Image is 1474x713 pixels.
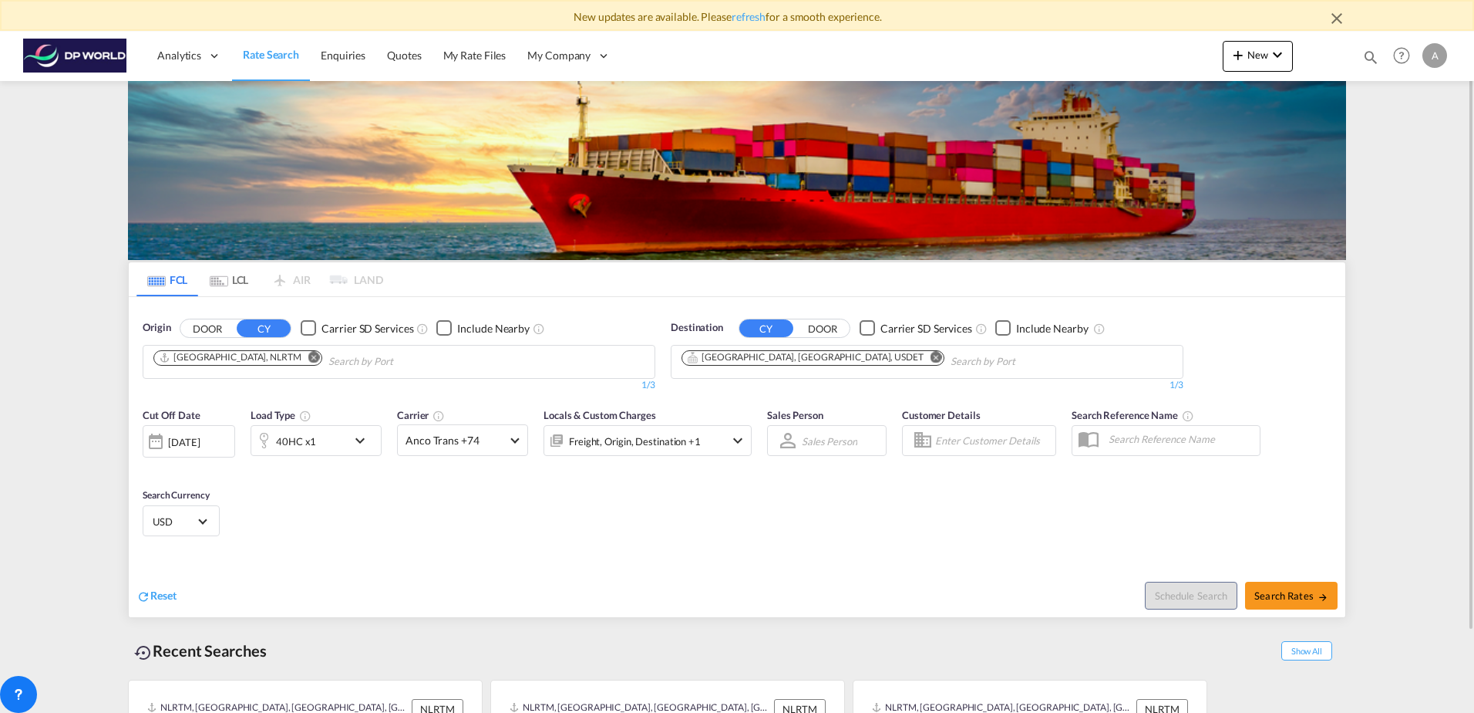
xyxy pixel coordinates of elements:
[136,590,150,603] md-icon: icon-refresh
[299,410,311,422] md-icon: icon-information-outline
[143,425,235,458] div: [DATE]
[951,350,1097,374] input: Chips input.
[146,31,232,81] div: Analytics
[679,346,1103,374] md-chips-wrap: Chips container. Use arrow keys to select chips.
[153,515,196,529] span: USD
[432,410,445,422] md-icon: The selected Trucker/Carrierwill be displayed in the rate results If the rates are from another f...
[732,10,766,23] a: refresh
[436,320,530,336] md-checkbox: Checkbox No Ink
[687,351,927,364] div: Press delete to remove this chip.
[136,262,198,296] md-tab-item: FCL
[767,409,823,421] span: Sales Person
[397,409,445,421] span: Carrier
[129,297,1345,617] div: OriginDOOR CY Checkbox No InkUnchecked: Search for CY (Container Yard) services for all selected ...
[543,425,752,456] div: Freight Origin Destination Factory Stuffingicon-chevron-down
[1422,43,1447,68] div: A
[328,350,475,374] input: Chips input.
[150,589,177,602] span: Reset
[569,431,701,452] div: Freight Origin Destination Factory Stuffing
[151,510,211,532] md-select: Select Currency: $ USDUnited States Dollar
[543,409,656,421] span: Locals & Custom Charges
[232,31,310,81] a: Rate Search
[1388,42,1415,69] span: Help
[416,323,429,335] md-icon: Unchecked: Search for CY (Container Yard) services for all selected carriers.Checked : Search for...
[432,31,517,81] a: My Rate Files
[134,644,153,662] md-icon: icon-backup-restore
[671,320,723,336] span: Destination
[143,409,200,421] span: Cut Off Date
[729,431,747,450] md-icon: icon-chevron-down
[671,379,1183,392] div: 1/3
[1016,321,1089,336] div: Include Nearby
[1328,9,1346,28] md-icon: icon-close
[443,49,506,62] span: My Rate Files
[533,323,545,335] md-icon: Unchecked: Ignores neighbouring ports when fetching rates.Checked : Includes neighbouring ports w...
[406,433,506,448] span: Anco Trans +74
[1229,46,1247,64] md-icon: icon-plus 400-fg
[1281,641,1332,661] span: Show All
[143,320,170,336] span: Origin
[128,634,273,668] div: Recent Searches
[1362,49,1379,66] md-icon: icon-magnify
[136,262,383,296] md-pagination-wrapper: Use the left and right arrow keys to navigate between tabs
[739,319,793,337] button: CY
[860,320,972,336] md-checkbox: Checkbox No Ink
[310,31,376,81] a: Enquiries
[151,346,481,374] md-chips-wrap: Chips container. Use arrow keys to select chips.
[237,319,291,337] button: CY
[687,351,924,364] div: Detroit, MI, USDET
[143,379,655,392] div: 1/3
[527,48,591,63] span: My Company
[1388,42,1422,70] div: Help
[243,48,299,61] span: Rate Search
[1101,427,1260,451] input: Search Reference Name
[880,321,972,336] div: Carrier SD Services
[1223,41,1293,72] button: icon-plus 400-fgNewicon-chevron-down
[168,435,200,449] div: [DATE]
[180,319,234,337] button: DOOR
[517,31,621,81] div: My Company
[920,351,944,367] button: Remove
[457,321,530,336] div: Include Nearby
[276,431,316,452] div: 40HC x1
[387,49,421,62] span: Quotes
[796,319,850,337] button: DOOR
[298,351,321,367] button: Remove
[995,320,1089,336] md-checkbox: Checkbox No Ink
[321,321,413,336] div: Carrier SD Services
[1362,49,1379,72] div: icon-magnify
[1093,323,1105,335] md-icon: Unchecked: Ignores neighbouring ports when fetching rates.Checked : Includes neighbouring ports w...
[128,81,1346,260] img: LCL+%26+FCL+BACKGROUND.png
[1145,582,1237,610] button: Note: By default Schedule search will only considerorigin ports, destination ports and cut off da...
[301,320,413,336] md-checkbox: Checkbox No Ink
[143,489,210,501] span: Search Currency
[902,409,980,421] span: Customer Details
[1268,46,1287,64] md-icon: icon-chevron-down
[136,588,177,605] div: icon-refreshReset
[376,31,432,81] a: Quotes
[321,49,365,62] span: Enquiries
[251,425,382,456] div: 40HC x1icon-chevron-down
[157,48,201,63] span: Analytics
[251,409,311,421] span: Load Type
[1245,582,1338,610] button: Search Ratesicon-arrow-right
[351,431,377,450] md-icon: icon-chevron-down
[23,39,127,73] img: c08ca190194411f088ed0f3ba295208c.png
[800,430,859,452] md-select: Sales Person
[1318,592,1328,603] md-icon: icon-arrow-right
[1254,590,1328,602] span: Search Rates
[1229,49,1287,61] span: New
[1072,409,1194,421] span: Search Reference Name
[159,351,305,364] div: Press delete to remove this chip.
[975,323,988,335] md-icon: Unchecked: Search for CY (Container Yard) services for all selected carriers.Checked : Search for...
[143,456,154,477] md-datepicker: Select
[159,351,301,364] div: Rotterdam, NLRTM
[120,9,1354,25] div: New updates are available. Please for a smooth experience.
[1182,410,1194,422] md-icon: Your search will be saved by the below given name
[198,262,260,296] md-tab-item: LCL
[935,429,1051,452] input: Enter Customer Details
